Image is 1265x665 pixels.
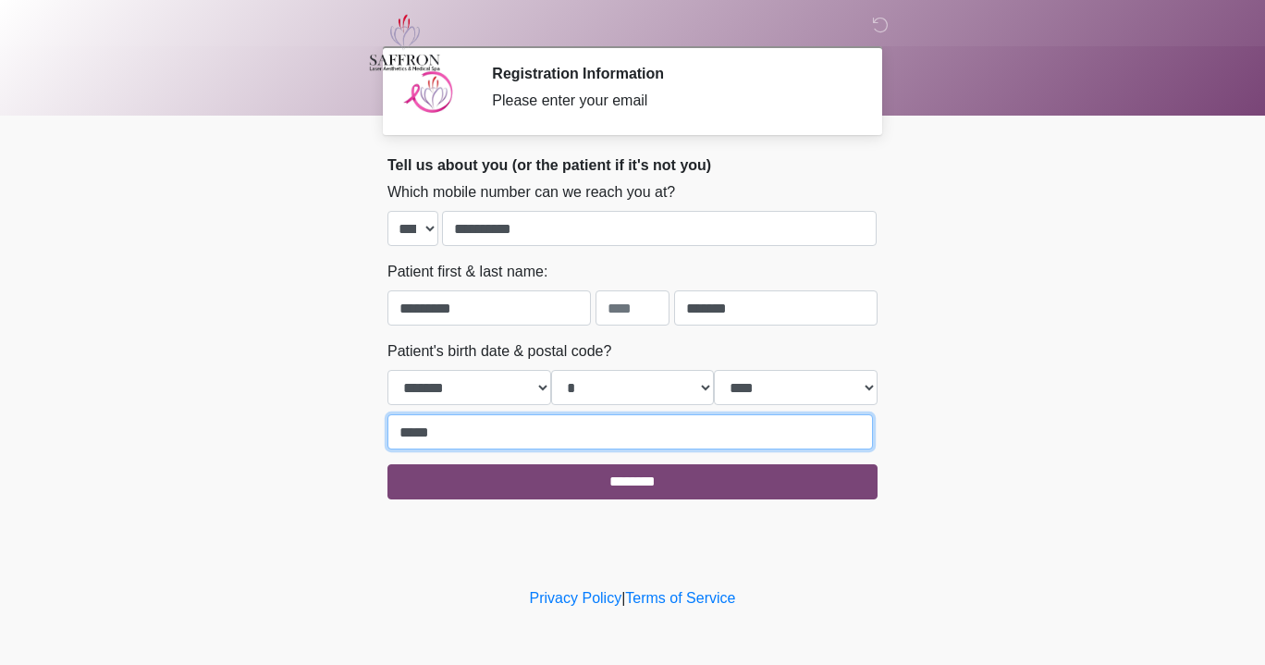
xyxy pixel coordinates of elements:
a: Privacy Policy [530,590,622,606]
label: Which mobile number can we reach you at? [387,181,675,203]
a: Terms of Service [625,590,735,606]
label: Patient's birth date & postal code? [387,340,611,363]
img: Agent Avatar [401,65,457,120]
img: Saffron Laser Aesthetics and Medical Spa Logo [369,14,441,71]
a: | [621,590,625,606]
label: Patient first & last name: [387,261,547,283]
h2: Tell us about you (or the patient if it's not you) [387,156,878,174]
div: Please enter your email [492,90,850,112]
